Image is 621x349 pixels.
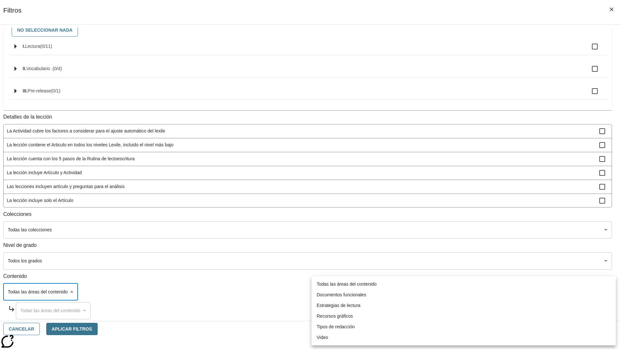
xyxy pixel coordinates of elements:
li: Documentos funcionales [311,290,616,300]
li: Video [311,332,616,343]
li: Todas las áreas del contenido [311,279,616,290]
li: Estrategias de lectura [311,300,616,311]
li: Recursos gráficos [311,311,616,322]
ul: Seleccione el Contenido [311,276,616,345]
li: Tipos de redacción [311,322,616,332]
